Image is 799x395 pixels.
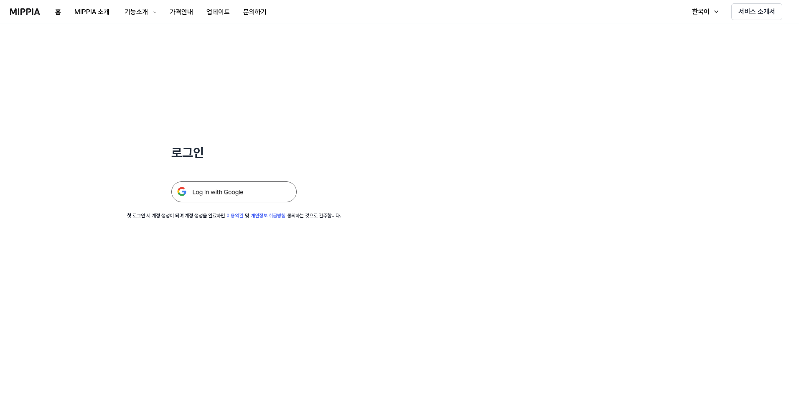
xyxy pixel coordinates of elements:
button: 문의하기 [237,4,273,20]
button: 한국어 [684,3,725,20]
div: 한국어 [690,7,711,17]
button: 서비스 소개서 [731,3,782,20]
button: 홈 [48,4,68,20]
a: 이용약관 [226,213,243,219]
button: 가격안내 [163,4,200,20]
img: logo [10,8,40,15]
button: 업데이트 [200,4,237,20]
h1: 로그인 [171,144,297,161]
div: 첫 로그인 시 계정 생성이 되며 계정 생성을 완료하면 및 동의하는 것으로 간주합니다. [127,212,341,219]
button: MIPPIA 소개 [68,4,116,20]
a: 업데이트 [200,0,237,23]
img: 구글 로그인 버튼 [171,181,297,202]
button: 기능소개 [116,4,163,20]
a: 개인정보 취급방침 [251,213,285,219]
div: 기능소개 [123,7,150,17]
